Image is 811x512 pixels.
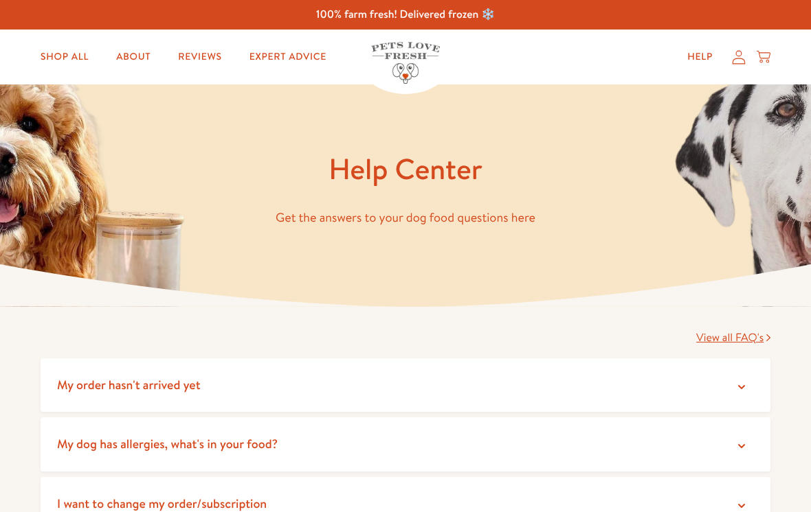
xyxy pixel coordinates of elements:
span: My order hasn't arrived yet [57,376,201,393]
a: About [105,43,162,71]
summary: My dog has allergies, what's in your food? [41,417,770,472]
a: View all FAQ's [696,330,770,345]
img: Pets Love Fresh [371,42,440,84]
span: My dog has allergies, what's in your food? [57,435,278,452]
a: Help [676,43,724,71]
p: Get the answers to your dog food questions here [41,207,770,229]
span: View all FAQ's [696,330,764,345]
summary: My order hasn't arrived yet [41,358,770,412]
a: Expert Advice [238,43,337,71]
h1: Help Center [41,150,770,188]
a: Reviews [167,43,232,71]
span: I want to change my order/subscription [57,495,267,512]
iframe: Gorgias live chat messenger [742,447,797,498]
a: Shop All [30,43,100,71]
